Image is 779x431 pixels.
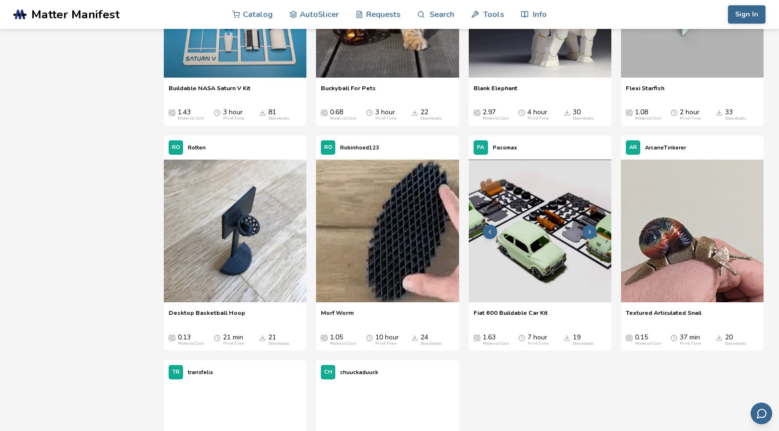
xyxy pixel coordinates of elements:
[626,84,664,99] a: Flexi Starfish
[31,8,119,21] span: Matter Manifest
[635,108,661,121] div: 1.08
[573,116,594,121] div: Downloads
[214,108,221,116] span: Average Print Time
[573,334,594,346] div: 19
[518,334,525,341] span: Average Print Time
[340,143,379,153] p: Robinhoed123
[375,108,396,121] div: 3 hour
[366,334,373,341] span: Average Print Time
[671,334,677,341] span: Average Print Time
[330,341,356,346] div: Material Cost
[321,334,328,341] span: Average Cost
[629,145,637,151] span: AR
[178,334,204,346] div: 0.13
[223,108,244,121] div: 3 hour
[259,334,266,341] span: Downloads
[635,116,661,121] div: Material Cost
[330,116,356,121] div: Material Cost
[573,341,594,346] div: Downloads
[564,334,570,341] span: Downloads
[725,116,746,121] div: Downloads
[340,367,378,377] p: chuuckaduuck
[214,334,221,341] span: Average Print Time
[474,334,480,341] span: Average Cost
[172,369,180,376] span: TR
[626,108,633,116] span: Average Cost
[169,84,251,99] a: Buildable NASA Saturn V Kit
[680,334,701,346] div: 37 min
[169,309,245,323] a: Desktop Basketball Hoop
[178,116,204,121] div: Material Cost
[223,334,244,346] div: 21 min
[223,116,244,121] div: Print Time
[321,309,354,323] a: Morf Worm
[324,369,332,376] span: CH
[268,334,290,346] div: 21
[411,108,418,116] span: Downloads
[268,108,290,121] div: 81
[483,341,509,346] div: Material Cost
[645,143,686,153] p: ArcaneTinkerer
[716,108,723,116] span: Downloads
[518,108,525,116] span: Average Print Time
[716,334,723,341] span: Downloads
[421,341,442,346] div: Downloads
[680,341,701,346] div: Print Time
[483,334,509,346] div: 1.63
[493,143,517,153] p: Pacomax
[474,108,480,116] span: Average Cost
[172,145,180,151] span: RO
[728,5,766,24] button: Sign In
[528,341,549,346] div: Print Time
[421,334,442,346] div: 24
[169,334,175,341] span: Average Cost
[751,403,772,424] button: Send feedback via email
[474,84,517,99] a: Blank Elephant
[375,341,396,346] div: Print Time
[188,143,206,153] p: Rotten
[528,334,549,346] div: 7 hour
[528,116,549,121] div: Print Time
[421,108,442,121] div: 22
[330,108,356,121] div: 0.68
[528,108,549,121] div: 4 hour
[321,84,376,99] a: Buckyball For Pets
[671,108,677,116] span: Average Print Time
[188,367,213,377] p: transfelix
[169,108,175,116] span: Average Cost
[366,108,373,116] span: Average Print Time
[178,108,204,121] div: 1.43
[330,334,356,346] div: 1.05
[259,108,266,116] span: Downloads
[268,116,290,121] div: Downloads
[573,108,594,121] div: 30
[635,334,661,346] div: 0.15
[725,341,746,346] div: Downloads
[178,341,204,346] div: Material Cost
[680,116,701,121] div: Print Time
[483,108,509,121] div: 2.97
[474,309,548,323] a: Fiat 600 Buildable Car Kit
[321,108,328,116] span: Average Cost
[626,309,701,323] a: Textured Articulated Snail
[421,116,442,121] div: Downloads
[375,116,396,121] div: Print Time
[477,145,484,151] span: PA
[375,334,399,346] div: 10 hour
[483,116,509,121] div: Material Cost
[411,334,418,341] span: Downloads
[626,334,633,341] span: Average Cost
[324,145,332,151] span: RO
[564,108,570,116] span: Downloads
[268,341,290,346] div: Downloads
[725,334,746,346] div: 20
[635,341,661,346] div: Material Cost
[680,108,701,121] div: 2 hour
